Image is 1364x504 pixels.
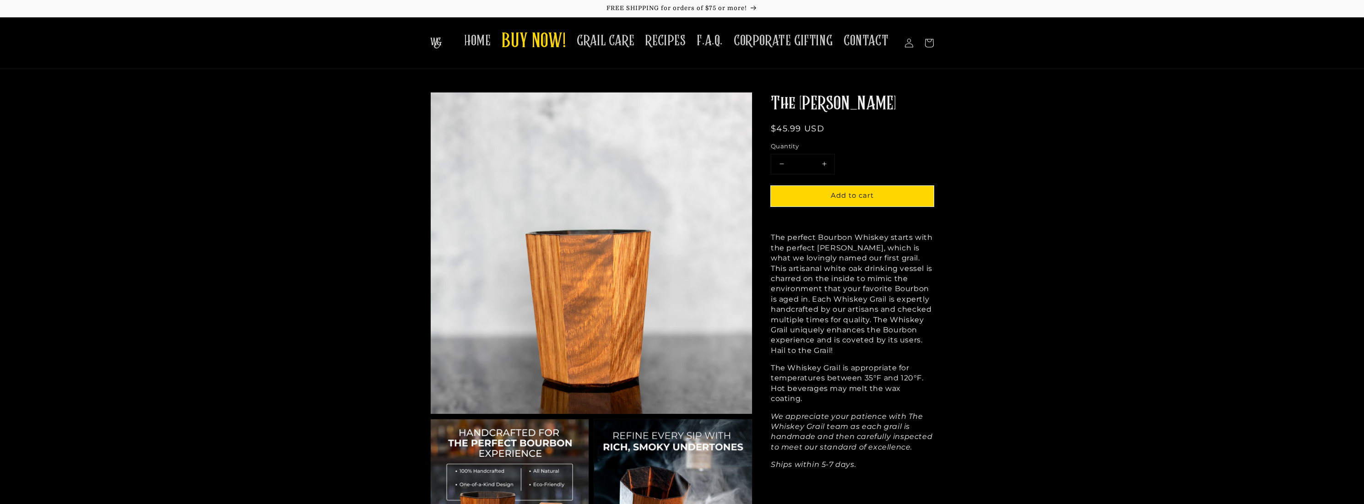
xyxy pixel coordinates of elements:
[496,24,571,60] a: BUY NOW!
[771,460,856,469] em: Ships within 5-7 days.
[459,27,496,55] a: HOME
[771,124,824,134] span: $45.99 USD
[771,412,932,451] em: We appreciate your patience with The Whiskey Grail team as each grail is handmade and then carefu...
[9,5,1355,12] p: FREE SHIPPING for orders of $75 or more!
[771,92,934,116] h1: The [PERSON_NAME]
[734,32,833,50] span: CORPORATE GIFTING
[577,32,634,50] span: GRAIL CARE
[771,233,934,356] p: The perfect Bourbon Whiskey starts with the perfect [PERSON_NAME], which is what we lovingly name...
[430,38,442,49] img: The Whiskey Grail
[831,191,874,200] span: Add to cart
[697,32,723,50] span: F.A.Q.
[464,32,491,50] span: HOME
[728,27,838,55] a: CORPORATE GIFTING
[571,27,640,55] a: GRAIL CARE
[771,142,934,151] label: Quantity
[844,32,888,50] span: CONTACT
[691,27,728,55] a: F.A.Q.
[771,363,924,403] span: The Whiskey Grail is appropriate for temperatures between 35°F and 120°F. Hot beverages may melt ...
[502,29,566,54] span: BUY NOW!
[771,186,934,206] button: Add to cart
[838,27,894,55] a: CONTACT
[640,27,691,55] a: RECIPES
[645,32,686,50] span: RECIPES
